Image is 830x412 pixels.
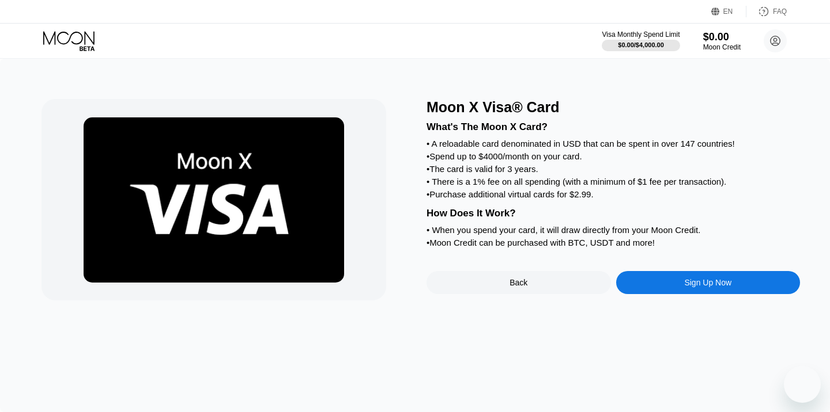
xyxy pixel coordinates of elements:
div: • There is a 1% fee on all spending (with a minimum of $1 fee per transaction). [427,177,800,186]
div: • Purchase additional virtual cards for $2.99. [427,189,800,199]
div: What's The Moon X Card? [427,121,800,133]
div: How Does It Work? [427,208,800,219]
div: Back [427,271,611,294]
div: Back [510,278,527,287]
iframe: Button to launch messaging window [784,366,821,403]
div: Sign Up Now [616,271,801,294]
div: Sign Up Now [684,278,731,287]
div: EN [711,6,746,17]
div: $0.00 / $4,000.00 [618,41,664,48]
div: EN [723,7,733,16]
div: • When you spend your card, it will draw directly from your Moon Credit. [427,225,800,235]
div: • The card is valid for 3 years. [427,164,800,174]
div: • Moon Credit can be purchased with BTC, USDT and more! [427,238,800,247]
div: $0.00Moon Credit [703,31,741,51]
div: FAQ [746,6,787,17]
div: Moon X Visa® Card [427,99,800,116]
div: Visa Monthly Spend Limit$0.00/$4,000.00 [602,30,680,51]
div: • Spend up to $4000/month on your card. [427,151,800,161]
div: Visa Monthly Spend Limit [602,30,680,39]
div: • A reloadable card denominated in USD that can be spent in over 147 countries! [427,139,800,148]
div: FAQ [773,7,787,16]
div: $0.00 [703,31,741,43]
div: Moon Credit [703,43,741,51]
